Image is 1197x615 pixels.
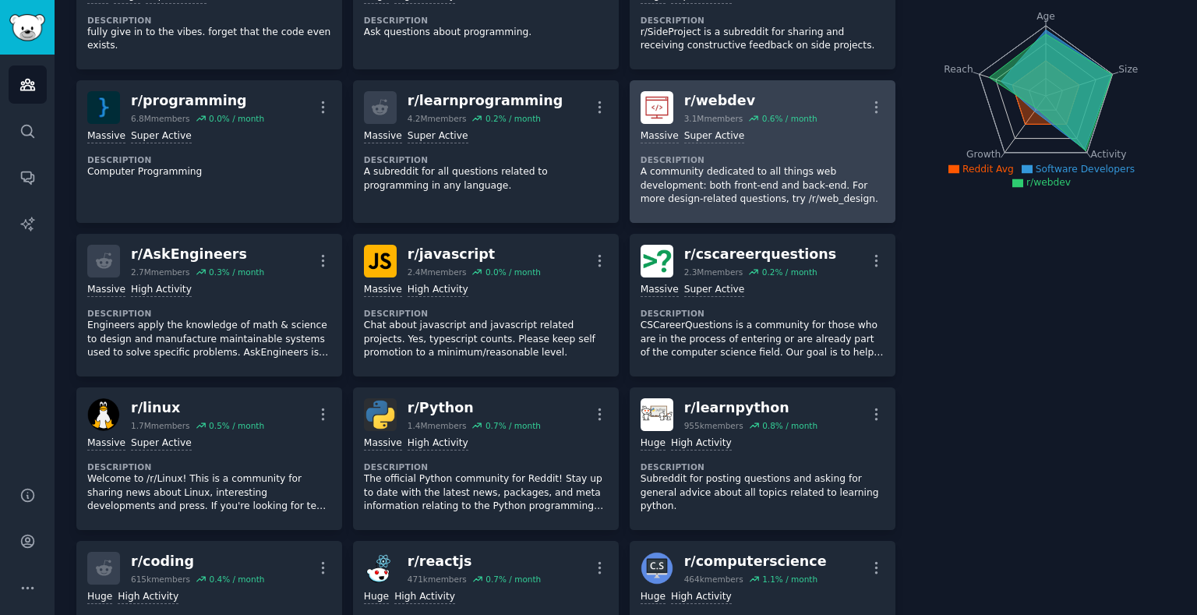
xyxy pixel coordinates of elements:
dt: Description [641,461,885,472]
p: Welcome to /r/Linux! This is a community for sharing news about Linux, interesting developments a... [87,472,331,514]
dt: Description [364,15,608,26]
img: reactjs [364,552,397,585]
div: 1.4M members [408,420,467,431]
img: javascript [364,245,397,277]
a: r/AskEngineers2.7Mmembers0.3% / monthMassiveHigh ActivityDescriptionEngineers apply the knowledge... [76,234,342,376]
img: cscareerquestions [641,245,673,277]
img: GummySearch logo [9,14,45,41]
img: webdev [641,91,673,124]
div: 464k members [684,574,743,585]
div: Super Active [684,283,745,298]
div: 1.1 % / month [762,574,817,585]
div: 2.7M members [131,267,190,277]
a: learnpythonr/learnpython955kmembers0.8% / monthHugeHigh ActivityDescriptionSubreddit for posting ... [630,387,895,530]
p: Subreddit for posting questions and asking for general advice about all topics related to learnin... [641,472,885,514]
div: 0.3 % / month [209,267,264,277]
div: 0.2 % / month [486,113,541,124]
dt: Description [87,308,331,319]
tspan: Growth [966,149,1001,160]
div: 2.4M members [408,267,467,277]
p: The official Python community for Reddit! Stay up to date with the latest news, packages, and met... [364,472,608,514]
tspan: Size [1118,63,1138,74]
div: Super Active [131,437,192,451]
span: Reddit Avg [962,164,1014,175]
div: Huge [364,590,389,605]
div: 0.8 % / month [762,420,817,431]
div: r/ coding [131,552,264,571]
div: 4.2M members [408,113,467,124]
img: computerscience [641,552,673,585]
div: High Activity [671,590,732,605]
div: High Activity [131,283,192,298]
img: linux [87,398,120,431]
dt: Description [364,308,608,319]
p: A community dedicated to all things web development: both front-end and back-end. For more design... [641,165,885,207]
p: r/SideProject is a subreddit for sharing and receiving constructive feedback on side projects. [641,26,885,53]
a: javascriptr/javascript2.4Mmembers0.0% / monthMassiveHigh ActivityDescriptionChat about javascript... [353,234,619,376]
span: Software Developers [1036,164,1135,175]
p: Chat about javascript and javascript related projects. Yes, typescript counts. Please keep self p... [364,319,608,360]
p: CSCareerQuestions is a community for those who are in the process of entering or are already part... [641,319,885,360]
div: High Activity [408,283,468,298]
dt: Description [641,15,885,26]
div: Massive [364,437,402,451]
p: Computer Programming [87,165,331,179]
div: 0.2 % / month [762,267,817,277]
div: r/ computerscience [684,552,827,571]
dt: Description [364,461,608,472]
div: r/ Python [408,398,541,418]
div: r/ cscareerquestions [684,245,837,264]
div: 0.4 % / month [209,574,264,585]
div: Massive [87,437,125,451]
div: r/ javascript [408,245,541,264]
div: Massive [641,283,679,298]
div: High Activity [408,437,468,451]
div: 471k members [408,574,467,585]
div: r/ AskEngineers [131,245,264,264]
a: Pythonr/Python1.4Mmembers0.7% / monthMassiveHigh ActivityDescriptionThe official Python community... [353,387,619,530]
span: r/webdev [1026,177,1071,188]
div: r/ webdev [684,91,817,111]
div: 0.7 % / month [486,420,541,431]
div: 955k members [684,420,743,431]
div: High Activity [118,590,178,605]
div: 6.8M members [131,113,190,124]
div: Massive [641,129,679,144]
div: r/ learnprogramming [408,91,563,111]
div: Super Active [408,129,468,144]
div: 1.7M members [131,420,190,431]
img: learnpython [641,398,673,431]
div: Massive [87,129,125,144]
div: 0.7 % / month [486,574,541,585]
div: 0.0 % / month [486,267,541,277]
div: r/ learnpython [684,398,817,418]
div: r/ linux [131,398,264,418]
div: 0.6 % / month [762,113,817,124]
div: Super Active [131,129,192,144]
p: fully give in to the vibes. forget that the code even exists. [87,26,331,53]
a: webdevr/webdev3.1Mmembers0.6% / monthMassiveSuper ActiveDescriptionA community dedicated to all t... [630,80,895,223]
div: Huge [641,437,666,451]
p: Ask questions about programming. [364,26,608,40]
div: Huge [641,590,666,605]
div: r/ programming [131,91,264,111]
dt: Description [364,154,608,165]
tspan: Age [1036,11,1055,22]
tspan: Activity [1090,149,1126,160]
tspan: Reach [944,63,973,74]
dt: Description [87,461,331,472]
div: Massive [364,283,402,298]
div: Massive [87,283,125,298]
dt: Description [641,308,885,319]
div: 0.0 % / month [209,113,264,124]
a: cscareerquestionsr/cscareerquestions2.3Mmembers0.2% / monthMassiveSuper ActiveDescriptionCSCareer... [630,234,895,376]
div: High Activity [394,590,455,605]
div: 2.3M members [684,267,743,277]
dt: Description [87,15,331,26]
p: A subreddit for all questions related to programming in any language. [364,165,608,193]
div: High Activity [671,437,732,451]
div: Massive [364,129,402,144]
p: Engineers apply the knowledge of math & science to design and manufacture maintainable systems us... [87,319,331,360]
div: Huge [87,590,112,605]
div: 615k members [131,574,190,585]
